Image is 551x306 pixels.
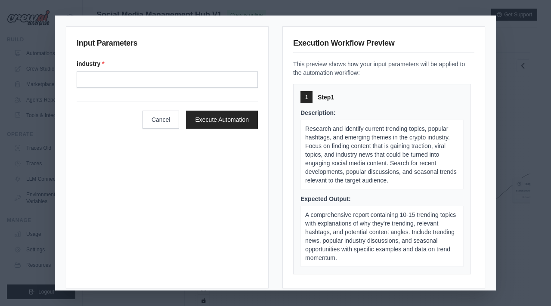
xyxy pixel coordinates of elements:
h3: Execution Workflow Preview [293,37,474,53]
span: A comprehensive report containing 10-15 trending topics with explanations of why they're trending... [305,211,456,261]
span: 1 [305,94,308,101]
label: industry [77,59,258,68]
span: Expected Output: [300,195,351,202]
span: Research and identify current trending topics, popular hashtags, and emerging themes in the crypt... [305,125,457,184]
span: Step 1 [318,93,334,102]
p: This preview shows how your input parameters will be applied to the automation workflow: [293,60,474,77]
button: Execute Automation [186,111,258,129]
span: Description: [300,109,336,116]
